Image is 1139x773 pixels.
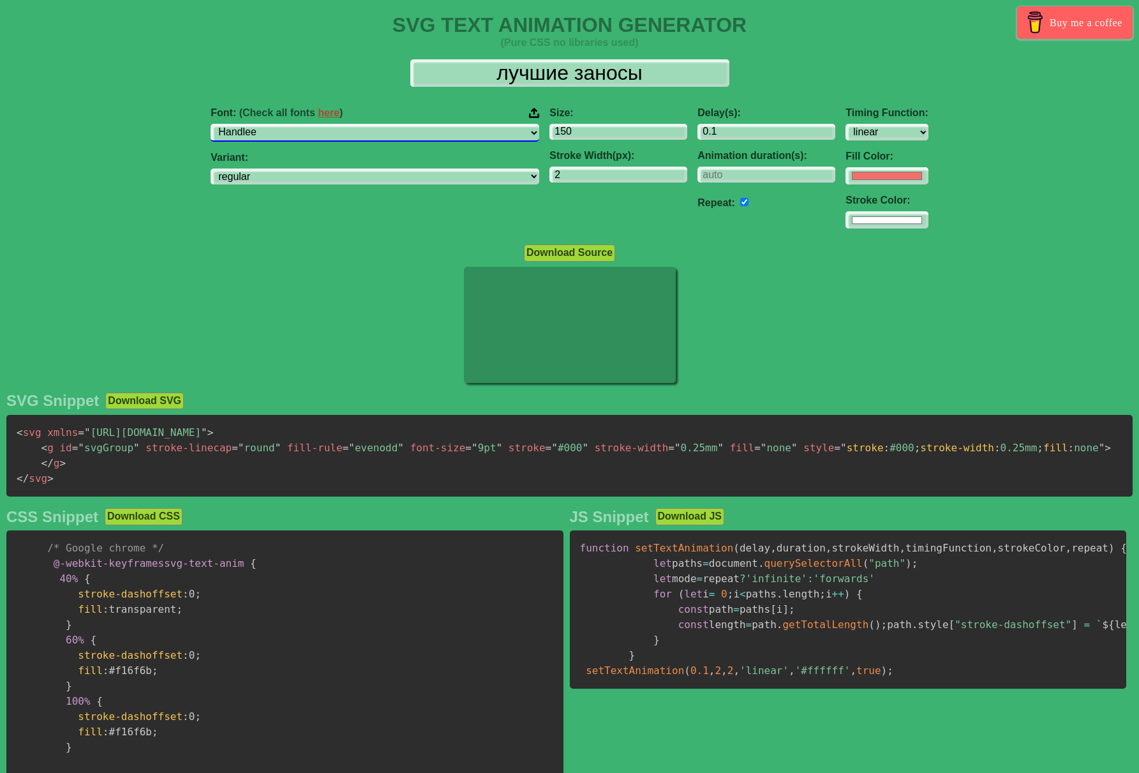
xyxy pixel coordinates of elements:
span: fill [730,442,755,454]
span: 'linear' [740,664,789,677]
span: ; [152,664,158,677]
span: , [770,542,777,554]
span: let [653,573,672,585]
span: , [733,664,740,677]
span: , [721,664,727,677]
span: { [84,573,91,585]
span: ( [863,557,869,569]
span: let [684,588,703,600]
span: " [238,442,244,454]
span: 2 [727,664,734,677]
span: " [551,442,558,454]
span: </ [41,457,54,469]
h2: JS Snippet [570,508,649,526]
label: Stroke Color: [845,195,928,206]
span: ) [875,619,881,631]
span: : [807,573,814,585]
span: setTextAnimation [635,542,733,554]
span: stroke-dashoffset [78,588,182,600]
span: " [84,426,91,439]
span: =" [834,442,846,454]
span: = [343,442,349,454]
span: " [275,442,281,454]
span: getTotalLength [782,619,868,631]
span: = [1083,619,1090,631]
button: Download Source [524,244,615,261]
span: = [697,573,703,585]
span: ; [195,649,201,661]
span: = [746,619,752,631]
span: svgGroup [72,442,140,454]
span: svg [17,472,47,484]
span: ; [152,726,158,738]
span: ? [740,573,746,585]
span: " [582,442,588,454]
span: . [777,619,783,631]
span: " [761,442,767,454]
span: > [207,426,214,439]
span: setTextAnimation [586,664,684,677]
span: " [791,442,798,454]
img: Buy me a coffee [1024,11,1046,33]
span: " [496,442,503,454]
span: ( [733,542,740,554]
span: g [41,457,60,469]
span: Buy me a coffee [1050,11,1122,34]
span: ++ [832,588,844,600]
label: Stroke Width(px): [549,150,687,161]
h2: SVG Snippet [6,392,99,410]
span: 40% [59,573,78,585]
span: Font: [211,107,343,119]
span: ; [1037,442,1043,454]
span: = [78,426,84,439]
label: Variant: [211,152,539,163]
span: ; [887,664,893,677]
span: " [1099,442,1105,454]
span: = [232,442,238,454]
span: : [182,649,189,661]
span: " [201,426,207,439]
span: ] [1071,619,1078,631]
span: = [733,603,740,615]
button: Download SVG [105,393,184,409]
span: xmlns [47,426,78,439]
span: [URL][DOMAIN_NAME] [78,426,207,439]
span: style [803,442,834,454]
span: g [41,442,54,454]
span: > [59,457,66,469]
span: 0.25mm [668,442,724,454]
span: ${ [1102,619,1114,631]
span: id [59,442,71,454]
button: Download CSS [105,508,182,525]
span: > [1105,442,1111,454]
span: @-webkit-keyframes [54,557,164,569]
span: ; [881,619,888,631]
span: : [182,588,189,600]
span: function [580,542,629,554]
label: Delay(s): [697,107,835,119]
input: auto [697,167,835,183]
span: ) [881,664,888,677]
span: round [232,442,281,454]
span: "stroke-dashoffset" [955,619,1071,631]
span: : [103,726,109,738]
span: . [912,619,918,631]
span: " [717,442,724,454]
span: > [47,472,54,484]
span: stroke [847,442,884,454]
span: = [668,442,674,454]
input: auto [740,198,748,206]
span: [ [770,603,777,615]
span: ( [678,588,685,600]
span: fill [78,664,103,677]
span: = [703,557,709,569]
a: here [318,107,339,118]
span: { [96,695,103,707]
span: : [182,710,189,723]
span: ; [789,603,795,615]
span: stroke-dashoffset [78,710,182,723]
span: = [465,442,472,454]
span: : [103,603,109,615]
span: " [133,442,140,454]
span: = [709,588,715,600]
